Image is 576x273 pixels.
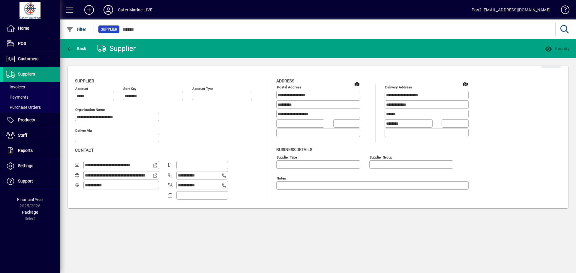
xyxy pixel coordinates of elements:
a: Knowledge Base [556,1,568,21]
span: Suppliers [18,72,35,76]
a: Home [3,21,60,36]
span: Business details [276,147,312,152]
mat-label: Organisation name [75,108,105,112]
button: Profile [99,4,118,15]
div: Supplier [97,44,136,53]
a: Staff [3,128,60,143]
a: View on map [352,79,362,88]
a: Support [3,174,60,189]
div: Cater Marine LIVE [118,5,152,15]
a: POS [3,36,60,51]
span: Contact [75,148,94,153]
a: Payments [3,92,60,102]
span: Staff [18,133,27,138]
a: Purchase Orders [3,102,60,112]
a: Invoices [3,82,60,92]
span: Customers [18,56,38,61]
a: View on map [460,79,470,88]
span: Filter [66,27,86,32]
span: Package [22,210,38,215]
span: Payments [6,95,28,99]
a: Settings [3,159,60,174]
span: Support [18,179,33,183]
a: Products [3,113,60,128]
div: Pos2 [EMAIL_ADDRESS][DOMAIN_NAME] [472,5,550,15]
button: Back [65,43,88,54]
span: Settings [18,163,33,168]
span: Financial Year [17,197,43,202]
button: Filter [65,24,88,35]
button: Add [79,4,99,15]
mat-label: Account Type [192,87,213,91]
mat-label: Account [75,87,88,91]
span: Supplier [75,79,94,83]
span: Purchase Orders [6,105,41,110]
span: POS [18,41,26,46]
span: Invoices [6,85,25,89]
span: Home [18,26,29,31]
mat-label: Deliver via [75,129,92,133]
a: Reports [3,143,60,158]
span: Reports [18,148,33,153]
mat-label: Notes [277,176,286,180]
span: Supplier [101,26,117,32]
a: Customers [3,52,60,67]
span: Address [276,79,294,83]
mat-label: Sort key [123,87,136,91]
app-page-header-button: Back [60,43,93,54]
mat-label: Supplier group [370,155,392,159]
button: Edit [541,57,561,68]
span: Products [18,117,35,122]
span: Back [66,46,86,51]
mat-label: Supplier type [277,155,297,159]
